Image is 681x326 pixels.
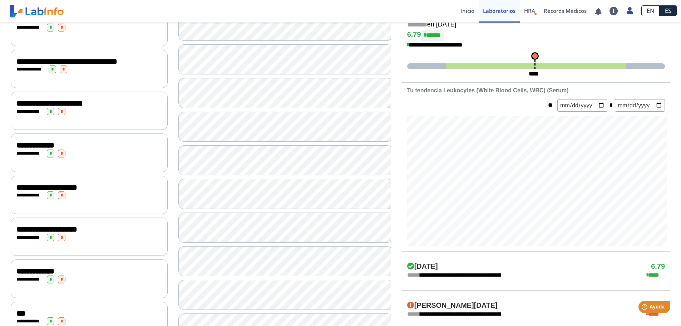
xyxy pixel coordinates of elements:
h4: 6.79 [651,262,665,271]
h4: [DATE] [407,262,438,271]
span: HRA [524,7,535,14]
h5: en [DATE] [407,21,665,29]
a: ES [660,5,677,16]
b: Tu tendencia Leukocytes (White Blood Cells, WBC) (Serum) [407,87,569,93]
a: EN [641,5,660,16]
h4: [PERSON_NAME][DATE] [407,301,498,310]
iframe: Help widget launcher [617,298,673,318]
input: mm/dd/yyyy [615,99,665,112]
h4: 6.79 [407,30,665,41]
input: mm/dd/yyyy [557,99,607,112]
